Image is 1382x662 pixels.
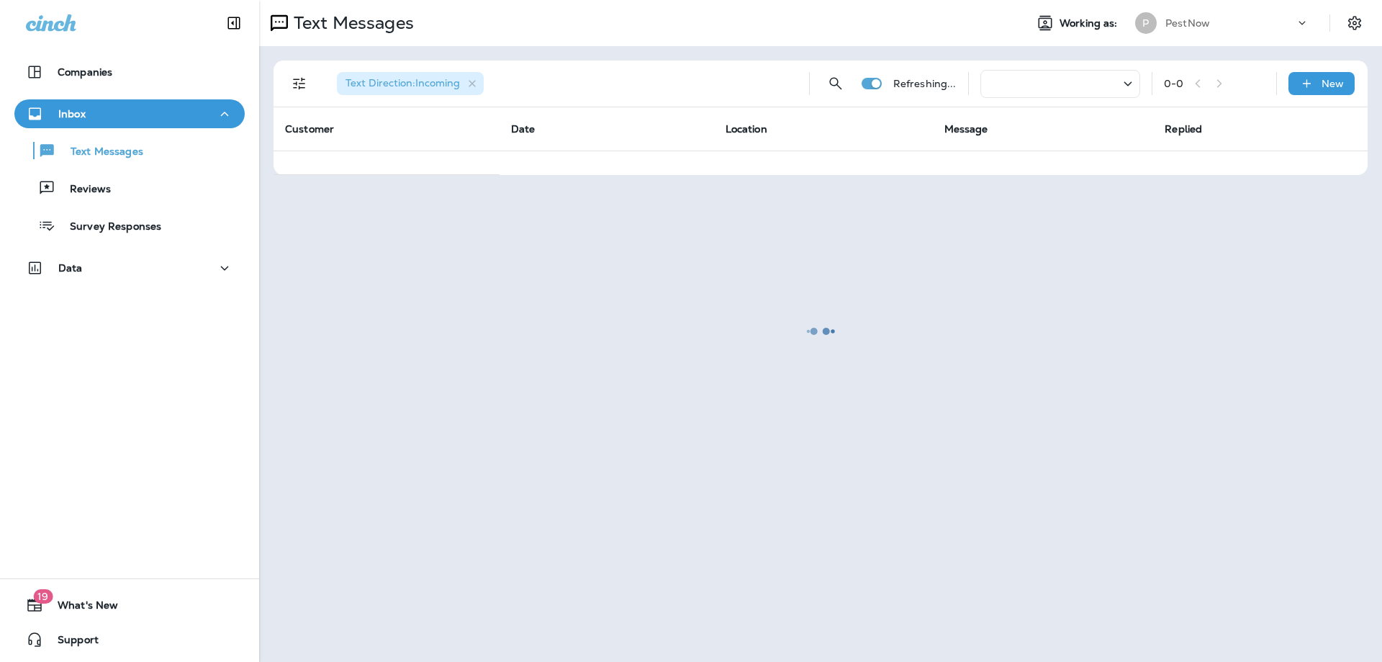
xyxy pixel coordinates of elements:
button: Text Messages [14,135,245,166]
button: Companies [14,58,245,86]
span: 19 [33,589,53,604]
button: Collapse Sidebar [214,9,254,37]
p: Survey Responses [55,220,161,234]
span: Support [43,634,99,651]
p: Reviews [55,183,111,197]
button: Support [14,625,245,654]
button: Data [14,254,245,282]
span: What's New [43,599,118,617]
p: Inbox [58,108,86,120]
p: Text Messages [56,146,143,159]
p: Companies [58,66,112,78]
button: Reviews [14,173,245,203]
button: Survey Responses [14,210,245,241]
p: New [1322,78,1344,89]
p: Data [58,262,83,274]
button: 19What's New [14,591,245,619]
button: Inbox [14,99,245,128]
